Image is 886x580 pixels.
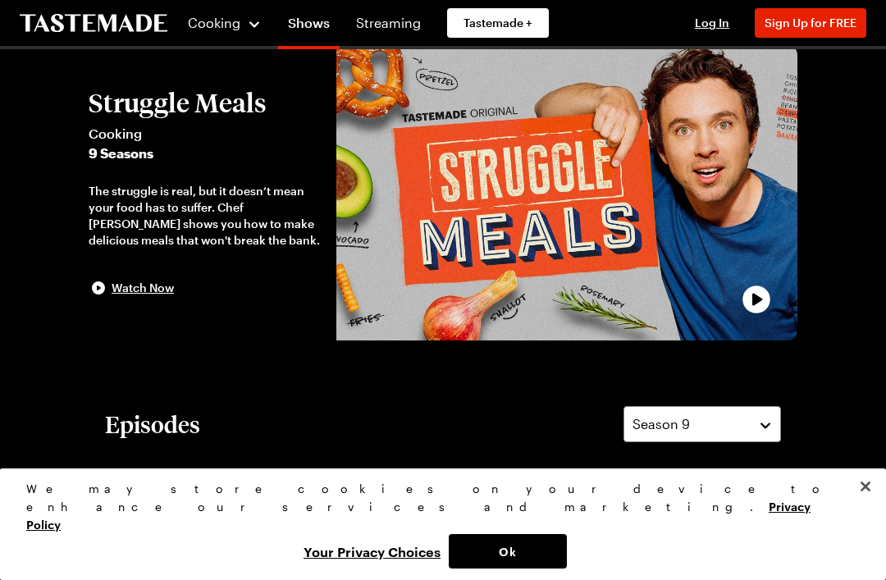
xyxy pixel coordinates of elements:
[336,45,797,340] img: Struggle Meals
[336,45,797,340] button: play trailer
[847,468,884,505] button: Close
[187,3,262,43] button: Cooking
[89,88,320,117] h2: Struggle Meals
[755,8,866,38] button: Sign Up for FREE
[623,406,781,442] button: Season 9
[449,534,567,569] button: Ok
[105,409,200,439] h2: Episodes
[464,15,532,31] span: Tastemade +
[447,8,549,38] a: Tastemade +
[26,480,846,534] div: We may store cookies on your device to enhance our services and marketing.
[89,183,320,249] div: The struggle is real, but it doesn’t mean your food has to suffer. Chef [PERSON_NAME] shows you h...
[295,534,449,569] button: Your Privacy Choices
[26,480,846,569] div: Privacy
[188,15,240,30] span: Cooking
[679,15,745,31] button: Log In
[89,88,320,298] button: Struggle MealsCooking9 SeasonsThe struggle is real, but it doesn’t mean your food has to suffer. ...
[633,414,690,434] span: Season 9
[765,16,856,30] span: Sign Up for FREE
[89,144,320,163] span: 9 Seasons
[695,16,729,30] span: Log In
[20,14,167,33] a: To Tastemade Home Page
[112,280,174,296] span: Watch Now
[278,3,340,49] a: Shows
[89,124,320,144] span: Cooking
